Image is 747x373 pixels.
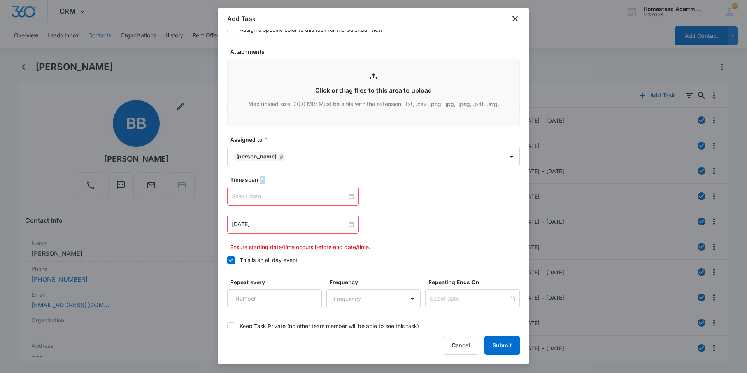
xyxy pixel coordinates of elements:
input: Select date [232,192,347,201]
div: Remove Carlos Fierro [277,154,284,159]
label: Attachments [230,48,523,56]
div: This is an all day event [240,256,298,264]
p: Ensure starting date/time occurs before end date/time. [230,243,520,251]
input: Number [227,289,322,308]
label: Time span [230,176,523,184]
button: Submit [484,336,520,355]
label: Frequency [330,278,424,286]
button: Cancel [444,336,478,355]
label: Repeat every [230,278,325,286]
input: Select date [430,294,508,303]
label: Repeating Ends On [428,278,523,286]
label: Assigned to [230,135,523,144]
button: close [510,14,520,23]
h1: Add Task [227,14,256,23]
div: [PERSON_NAME] [236,154,277,159]
div: Keep Task Private (no other team member will be able to see this task) [240,322,419,330]
input: Feb 20, 2023 [232,220,347,229]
